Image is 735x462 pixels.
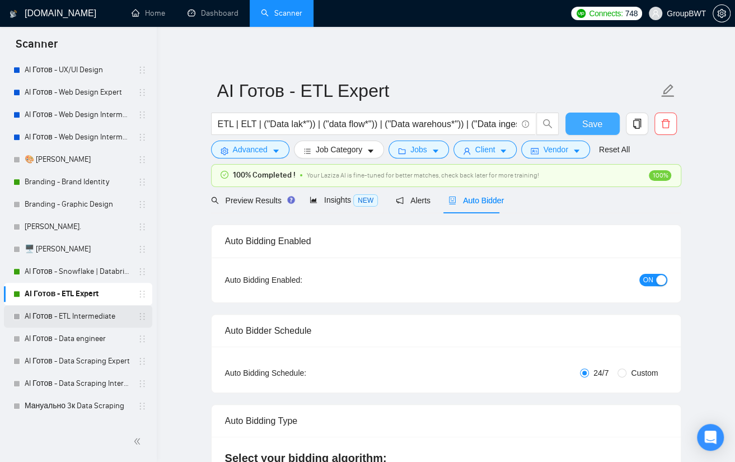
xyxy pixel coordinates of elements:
[398,147,406,155] span: folder
[353,194,378,207] span: NEW
[453,141,517,158] button: userClientcaret-down
[286,195,296,205] div: Tooltip anchor
[388,141,449,158] button: folderJobscaret-down
[599,143,630,156] a: Reset All
[654,113,677,135] button: delete
[652,10,659,17] span: user
[499,147,507,155] span: caret-down
[221,171,228,179] span: check-circle
[211,196,292,205] span: Preview Results
[25,372,131,395] a: AI Готов - Data Scraping Intermediate
[626,367,662,379] span: Custom
[310,196,317,204] span: area-chart
[661,83,675,98] span: edit
[589,7,622,20] span: Connects:
[475,143,495,156] span: Client
[138,110,147,119] span: holder
[713,9,731,18] a: setting
[536,113,559,135] button: search
[138,334,147,343] span: holder
[367,147,374,155] span: caret-down
[522,120,529,128] span: info-circle
[225,274,372,286] div: Auto Bidding Enabled:
[225,315,667,347] div: Auto Bidder Schedule
[25,328,131,350] a: AI Готов - Data engineer
[410,143,427,156] span: Jobs
[138,222,147,231] span: holder
[138,245,147,254] span: holder
[25,59,131,81] a: AI Готов - UX/UI Design
[25,193,131,216] a: Branding - Graphic Design
[25,104,131,126] a: AI Готов - Web Design Intermediate минус Developer
[138,88,147,97] span: holder
[138,200,147,209] span: holder
[713,9,730,18] span: setting
[310,195,378,204] span: Insights
[543,143,568,156] span: Vendor
[25,395,131,417] a: Мануально 3к Data Scraping
[697,424,724,451] div: Open Intercom Messenger
[396,197,404,204] span: notification
[565,113,620,135] button: Save
[225,405,667,437] div: Auto Bidding Type
[25,171,131,193] a: Branding - Brand Identity
[25,350,131,372] a: AI Готов - Data Scraping Expert
[294,141,384,158] button: barsJob Categorycaret-down
[261,8,302,18] a: searchScanner
[307,171,539,179] span: Your Laziza AI is fine-tuned for better matches, check back later for more training!
[225,225,667,257] div: Auto Bidding Enabled
[531,147,539,155] span: idcard
[25,238,131,260] a: 🖥️ [PERSON_NAME]
[138,402,147,410] span: holder
[138,133,147,142] span: holder
[221,147,228,155] span: setting
[133,436,144,447] span: double-left
[582,117,602,131] span: Save
[303,147,311,155] span: bars
[218,117,517,131] input: Search Freelance Jobs...
[25,81,131,104] a: AI Готов - Web Design Expert
[211,197,219,204] span: search
[233,169,296,181] span: 100% Completed !
[188,8,238,18] a: dashboardDashboard
[7,36,67,59] span: Scanner
[138,155,147,164] span: holder
[132,8,165,18] a: homeHome
[25,148,131,171] a: 🎨 [PERSON_NAME]
[589,367,613,379] span: 24/7
[211,141,289,158] button: settingAdvancedcaret-down
[626,119,648,129] span: copy
[649,170,671,181] span: 100%
[521,141,589,158] button: idcardVendorcaret-down
[25,417,131,440] a: Мануально Dashboards
[577,9,586,18] img: upwork-logo.png
[25,126,131,148] a: AI Готов - Web Design Intermediate минус Development
[448,197,456,204] span: robot
[138,178,147,186] span: holder
[625,7,638,20] span: 748
[316,143,362,156] span: Job Category
[396,196,430,205] span: Alerts
[10,5,17,23] img: logo
[138,66,147,74] span: holder
[138,312,147,321] span: holder
[138,290,147,298] span: holder
[573,147,580,155] span: caret-down
[25,305,131,328] a: AI Готов - ETL Intermediate
[217,77,658,105] input: Scanner name...
[626,113,648,135] button: copy
[25,260,131,283] a: AI Готов - Snowflake | Databricks
[272,147,280,155] span: caret-down
[25,216,131,238] a: [PERSON_NAME].
[537,119,558,129] span: search
[233,143,268,156] span: Advanced
[138,267,147,276] span: holder
[655,119,676,129] span: delete
[225,367,372,379] div: Auto Bidding Schedule:
[643,274,653,286] span: ON
[713,4,731,22] button: setting
[448,196,504,205] span: Auto Bidder
[463,147,471,155] span: user
[138,379,147,388] span: holder
[138,357,147,366] span: holder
